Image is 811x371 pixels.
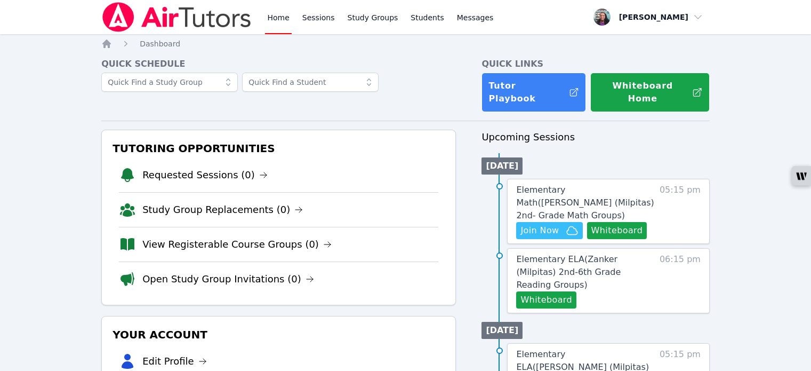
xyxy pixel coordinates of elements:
[142,168,268,183] a: Requested Sessions (0)
[142,202,303,217] a: Study Group Replacements (0)
[142,272,314,287] a: Open Study Group Invitations (0)
[590,73,710,112] button: Whiteboard Home
[140,40,180,48] span: Dashboard
[660,253,701,309] span: 06:15 pm
[516,254,621,290] span: Elementary ELA ( Zanker (Milpitas) 2nd-6th Grade Reading Groups )
[516,222,582,239] button: Join Now
[481,58,710,70] h4: Quick Links
[481,322,523,339] li: [DATE]
[142,354,207,369] a: Edit Profile
[516,291,576,309] button: Whiteboard
[457,12,494,23] span: Messages
[516,185,654,220] span: Elementary Math ( [PERSON_NAME] (Milpitas) 2nd- Grade Math Groups )
[101,58,456,70] h4: Quick Schedule
[110,139,447,158] h3: Tutoring Opportunities
[101,38,710,49] nav: Breadcrumb
[242,73,379,92] input: Quick Find a Student
[516,184,654,222] a: Elementary Math([PERSON_NAME] (Milpitas) 2nd- Grade Math Groups)
[520,224,559,237] span: Join Now
[142,237,332,252] a: View Registerable Course Groups (0)
[101,2,252,32] img: Air Tutors
[660,184,701,239] span: 05:15 pm
[481,130,710,145] h3: Upcoming Sessions
[587,222,647,239] button: Whiteboard
[481,73,586,112] a: Tutor Playbook
[110,325,447,344] h3: Your Account
[101,73,238,92] input: Quick Find a Study Group
[481,157,523,175] li: [DATE]
[516,253,654,291] a: Elementary ELA(Zanker (Milpitas) 2nd-6th Grade Reading Groups)
[140,38,180,49] a: Dashboard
